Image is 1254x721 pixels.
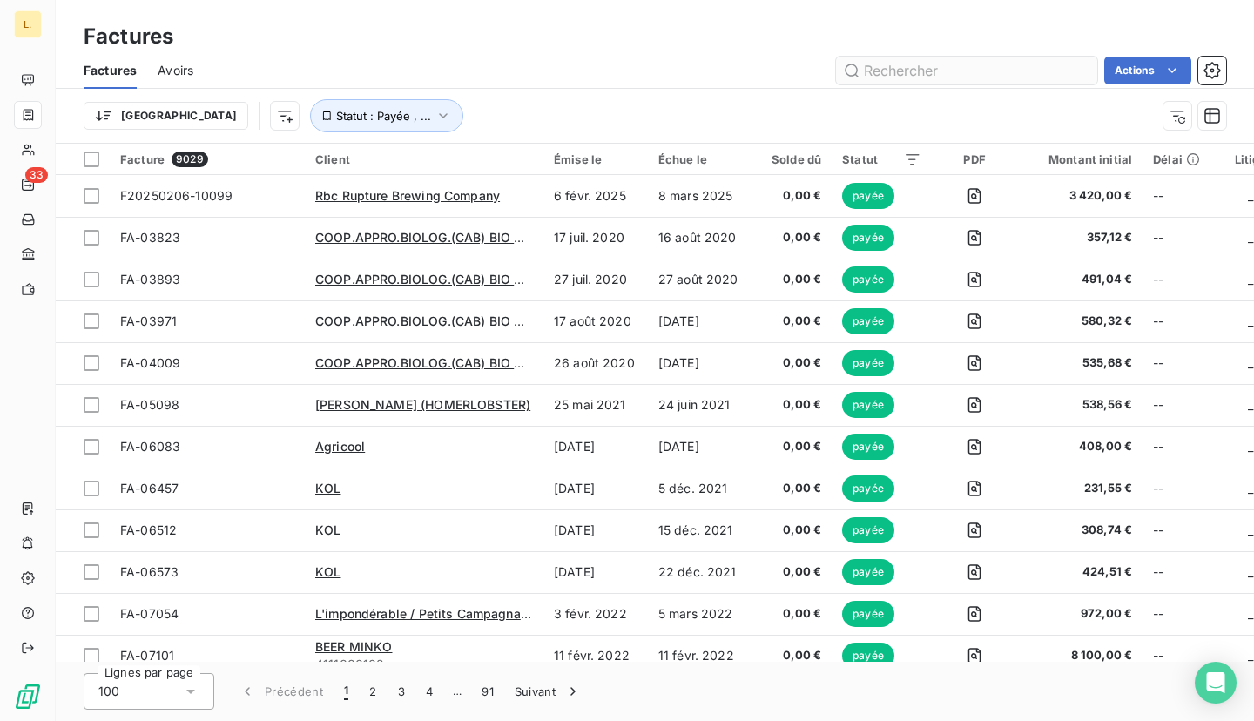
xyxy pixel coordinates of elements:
[1248,355,1253,370] span: _
[1248,397,1253,412] span: _
[1248,439,1253,454] span: _
[543,342,648,384] td: 26 août 2020
[648,593,752,635] td: 5 mars 2022
[1195,662,1237,704] div: Open Intercom Messenger
[1028,152,1132,166] div: Montant initial
[1143,593,1224,635] td: --
[763,563,822,581] span: 0,00 €
[1248,313,1253,328] span: _
[842,559,894,585] span: payée
[763,438,822,455] span: 0,00 €
[388,673,415,710] button: 3
[344,683,348,700] span: 1
[763,354,822,372] span: 0,00 €
[310,99,463,132] button: Statut : Payée , ...
[120,397,179,412] span: FA-05098
[315,522,340,537] span: KOL
[554,152,637,166] div: Émise le
[543,300,648,342] td: 17 août 2020
[359,673,387,710] button: 2
[842,392,894,418] span: payée
[842,266,894,293] span: payée
[315,564,340,579] span: KOL
[14,683,42,711] img: Logo LeanPay
[648,426,752,468] td: [DATE]
[120,606,179,621] span: FA-07054
[1248,606,1253,621] span: _
[1028,438,1132,455] span: 408,00 €
[1028,605,1132,623] span: 972,00 €
[315,188,500,203] span: Rbc Rupture Brewing Company
[1248,564,1253,579] span: _
[315,152,533,166] div: Client
[84,102,248,130] button: [GEOGRAPHIC_DATA]
[1104,57,1191,84] button: Actions
[1028,563,1132,581] span: 424,51 €
[842,601,894,627] span: payée
[648,342,752,384] td: [DATE]
[172,152,208,167] span: 9029
[648,259,752,300] td: 27 août 2020
[842,225,894,251] span: payée
[836,57,1097,84] input: Rechercher
[842,350,894,376] span: payée
[763,271,822,288] span: 0,00 €
[763,229,822,246] span: 0,00 €
[120,439,180,454] span: FA-06083
[1028,480,1132,497] span: 231,55 €
[1143,259,1224,300] td: --
[1143,300,1224,342] td: --
[315,397,530,412] span: [PERSON_NAME] (HOMERLOBSTER)
[648,551,752,593] td: 22 déc. 2021
[1143,635,1224,677] td: --
[1028,354,1132,372] span: 535,68 €
[842,517,894,543] span: payée
[315,272,554,286] span: COOP.APPRO.BIOLOG.(CAB) BIO C BON
[315,355,554,370] span: COOP.APPRO.BIOLOG.(CAB) BIO C BON
[842,308,894,334] span: payée
[1143,384,1224,426] td: --
[1248,648,1253,663] span: _
[942,152,1006,166] div: PDF
[1028,396,1132,414] span: 538,56 €
[1248,272,1253,286] span: _
[1143,217,1224,259] td: --
[315,639,393,654] span: BEER MINKO
[1143,175,1224,217] td: --
[1028,313,1132,330] span: 580,32 €
[120,648,174,663] span: FA-07101
[763,313,822,330] span: 0,00 €
[228,673,334,710] button: Précédent
[471,673,504,710] button: 91
[315,656,533,673] span: 4111000102
[648,217,752,259] td: 16 août 2020
[842,475,894,502] span: payée
[543,259,648,300] td: 27 juil. 2020
[315,481,340,495] span: KOL
[1143,509,1224,551] td: --
[1153,152,1214,166] div: Délai
[648,468,752,509] td: 5 déc. 2021
[763,480,822,497] span: 0,00 €
[158,62,193,79] span: Avoirs
[84,21,173,52] h3: Factures
[120,355,180,370] span: FA-04009
[1143,468,1224,509] td: --
[543,175,648,217] td: 6 févr. 2025
[763,152,822,166] div: Solde dû
[543,551,648,593] td: [DATE]
[763,605,822,623] span: 0,00 €
[763,187,822,205] span: 0,00 €
[315,439,365,454] span: Agricool
[120,481,179,495] span: FA-06457
[315,230,554,245] span: COOP.APPRO.BIOLOG.(CAB) BIO C BON
[25,167,48,183] span: 33
[14,10,42,38] div: L.
[842,183,894,209] span: payée
[648,384,752,426] td: 24 juin 2021
[543,468,648,509] td: [DATE]
[648,300,752,342] td: [DATE]
[120,313,177,328] span: FA-03971
[543,635,648,677] td: 11 févr. 2022
[842,643,894,669] span: payée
